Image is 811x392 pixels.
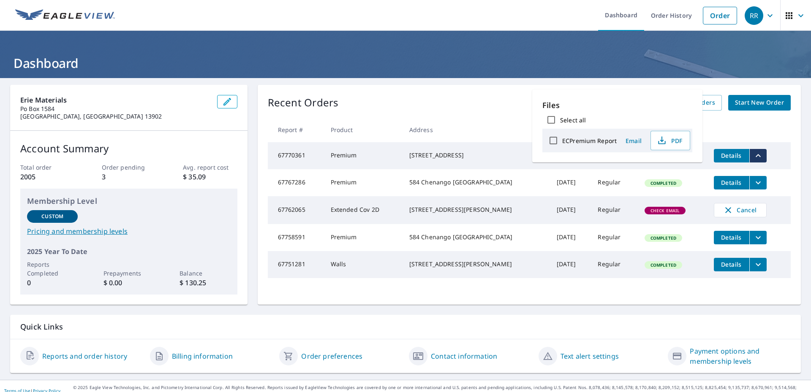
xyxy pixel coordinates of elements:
[20,163,74,172] p: Total order
[180,278,230,288] p: $ 130.25
[27,195,231,207] p: Membership Level
[735,97,784,108] span: Start New Order
[723,205,758,215] span: Cancel
[27,226,231,236] a: Pricing and membership levels
[183,172,237,182] p: $ 35.09
[20,105,210,113] p: Po Box 1584
[409,205,544,214] div: [STREET_ADDRESS][PERSON_NAME]
[714,231,749,244] button: detailsBtn-67758591
[409,178,544,187] div: 584 Chenango [GEOGRAPHIC_DATA]
[324,196,403,224] td: Extended Cov 2D
[102,172,156,182] p: 3
[268,95,339,111] p: Recent Orders
[27,278,78,288] p: 0
[172,351,233,361] a: Billing information
[268,224,324,251] td: 67758591
[542,100,692,111] p: Files
[719,178,744,187] span: Details
[620,134,647,147] button: Email
[645,180,681,186] span: Completed
[703,7,737,24] a: Order
[714,176,749,189] button: detailsBtn-67767286
[409,260,544,268] div: [STREET_ADDRESS][PERSON_NAME]
[690,346,791,366] a: Payment options and membership levels
[301,351,362,361] a: Order preferences
[324,251,403,278] td: Walls
[268,251,324,278] td: 67751281
[42,351,127,361] a: Reports and order history
[20,322,791,332] p: Quick Links
[623,137,644,145] span: Email
[183,163,237,172] p: Avg. report cost
[431,351,497,361] a: Contact information
[550,169,591,196] td: [DATE]
[20,95,210,105] p: Erie Materials
[656,135,683,146] span: PDF
[41,213,63,220] p: Custom
[645,235,681,241] span: Completed
[550,196,591,224] td: [DATE]
[645,208,685,214] span: Check Email
[749,231,767,244] button: filesDropdownBtn-67758591
[409,233,544,241] div: 584 Chenango [GEOGRAPHIC_DATA]
[403,117,550,142] th: Address
[719,260,744,268] span: Details
[268,196,324,224] td: 67762065
[20,113,210,120] p: [GEOGRAPHIC_DATA], [GEOGRAPHIC_DATA] 13902
[745,6,763,25] div: RR
[591,169,637,196] td: Regular
[409,151,544,160] div: [STREET_ADDRESS]
[324,142,403,169] td: Premium
[324,169,403,196] td: Premium
[10,54,801,72] h1: Dashboard
[27,260,78,278] p: Reports Completed
[749,258,767,271] button: filesDropdownBtn-67751281
[749,176,767,189] button: filesDropdownBtn-67767286
[268,169,324,196] td: 67767286
[714,203,767,217] button: Cancel
[591,251,637,278] td: Regular
[268,117,324,142] th: Report #
[103,269,154,278] p: Prepayments
[268,142,324,169] td: 67770361
[591,196,637,224] td: Regular
[714,149,749,162] button: detailsBtn-67770361
[550,251,591,278] td: [DATE]
[719,151,744,160] span: Details
[550,224,591,251] td: [DATE]
[180,269,230,278] p: Balance
[27,246,231,257] p: 2025 Year To Date
[591,224,637,251] td: Regular
[103,278,154,288] p: $ 0.00
[20,172,74,182] p: 2005
[719,233,744,241] span: Details
[728,95,791,111] a: Start New Order
[561,351,619,361] a: Text alert settings
[102,163,156,172] p: Order pending
[645,262,681,268] span: Completed
[714,258,749,271] button: detailsBtn-67751281
[15,9,115,22] img: EV Logo
[650,131,690,150] button: PDF
[324,117,403,142] th: Product
[324,224,403,251] td: Premium
[562,137,617,145] label: ECPremium Report
[20,141,237,156] p: Account Summary
[560,116,586,124] label: Select all
[749,149,767,162] button: filesDropdownBtn-67770361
